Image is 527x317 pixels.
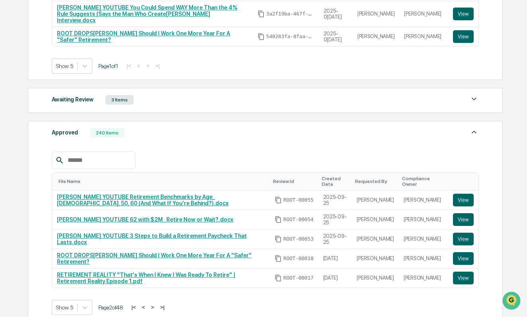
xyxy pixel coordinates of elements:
td: [PERSON_NAME] [352,268,399,288]
a: [PERSON_NAME] YOUTUBE 62 with $2M_ Retire Now or Wait?.docx [57,216,233,223]
td: [PERSON_NAME] [352,249,399,268]
a: Powered byPylon [56,134,96,141]
div: 240 Items [90,128,125,138]
div: Approved [52,127,78,138]
button: |< [124,62,133,69]
td: [PERSON_NAME] [399,27,448,46]
div: Toggle SortBy [322,176,349,187]
td: 2025-09-25 [318,210,352,229]
td: [PERSON_NAME] [353,1,400,27]
td: [PERSON_NAME] [399,229,448,249]
span: Copy Id [275,255,282,262]
div: 🗄️ [58,101,64,107]
button: > [144,62,152,69]
td: [DATE] [318,268,352,288]
span: Data Lookup [16,115,50,123]
button: > [148,304,156,311]
div: Toggle SortBy [455,179,475,184]
div: Start new chat [27,61,131,69]
div: Awaiting Review [52,94,94,105]
img: 1746055101610-c473b297-6a78-478c-a979-82029cc54cd1 [8,61,22,75]
span: ROOT-00053 [283,236,314,242]
div: Toggle SortBy [273,179,315,184]
button: View [453,272,474,284]
button: View [453,8,474,20]
div: We're available if you need us! [27,69,101,75]
a: [PERSON_NAME] YOUTUBE 3 Steps to Build a Retirement Paycheck That Lasts.docx [57,233,247,245]
td: [PERSON_NAME] [399,1,448,27]
a: RETIREMENT REALITY "That's When I Knew I Was Ready To Retire" | Retirement Reality Episode 1.pdf [57,272,235,284]
button: < [135,62,143,69]
span: Page 1 of 1 [98,63,118,69]
a: 🗄️Attestations [55,97,102,111]
td: 2025-09-25 [318,191,352,210]
button: >| [153,62,162,69]
td: [PERSON_NAME] [352,229,399,249]
img: caret [469,94,479,104]
a: [PERSON_NAME] YOUTUBE Retirement Benchmarks by Age_ [DEMOGRAPHIC_DATA], 50, 60 (And What If You’r... [57,194,228,206]
td: 2025-09-25 [318,229,352,249]
button: |< [129,304,138,311]
button: View [453,252,474,265]
span: ROOT-00017 [283,275,314,281]
td: [DATE] [318,249,352,268]
td: 2025-0[DATE] [319,27,353,46]
td: [PERSON_NAME] [399,249,448,268]
button: View [453,213,474,226]
span: ROOT-00055 [283,197,314,203]
a: ROOT DROPS[PERSON_NAME] Should I Work One More Year For A "Safer" Retirement? [57,252,252,265]
button: View [453,194,474,206]
button: Start new chat [135,63,145,73]
span: 540283fa-8faa-457a-8dfa-199e6ea518c2 [266,33,314,40]
div: Toggle SortBy [402,176,445,187]
button: View [453,233,474,245]
span: Pylon [79,135,96,141]
button: < [140,304,148,311]
div: Toggle SortBy [59,179,267,184]
td: [PERSON_NAME] [352,210,399,229]
span: Copy Id [275,235,282,243]
span: Copy Id [258,10,265,18]
span: Copy Id [275,216,282,223]
span: Copy Id [275,196,282,204]
td: [PERSON_NAME] [399,268,448,288]
button: View [453,30,474,43]
span: ROOT-00018 [283,255,314,262]
span: ROOT-00054 [283,216,314,223]
a: ROOT DROPS[PERSON_NAME] Should I Work One More Year For A "Safer" Retirement? [57,30,230,43]
div: 🔎 [8,116,14,123]
a: 🔎Data Lookup [5,112,53,126]
div: 🖐️ [8,101,14,107]
span: Attestations [66,100,99,108]
span: 3a2f19ba-467f-4641-8b39-0fe5f08842af [266,11,314,17]
div: 3 Items [105,95,134,105]
iframe: Open customer support [502,291,523,312]
a: [PERSON_NAME] YOUTUBE You Could Spend WAY More Than the 4% Rule Suggests (Says the Man Who Create... [57,4,237,23]
p: How can we help? [8,17,145,29]
td: [PERSON_NAME] [399,210,448,229]
img: caret [469,127,479,137]
a: 🖐️Preclearance [5,97,55,111]
span: Copy Id [258,33,265,40]
div: Toggle SortBy [355,179,396,184]
span: Page 2 of 48 [98,304,123,311]
span: Copy Id [275,274,282,282]
td: [PERSON_NAME] [353,27,400,46]
td: 2025-0[DATE] [319,1,353,27]
button: >| [158,304,167,311]
td: [PERSON_NAME] [352,191,399,210]
span: Preclearance [16,100,51,108]
td: [PERSON_NAME] [399,191,448,210]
